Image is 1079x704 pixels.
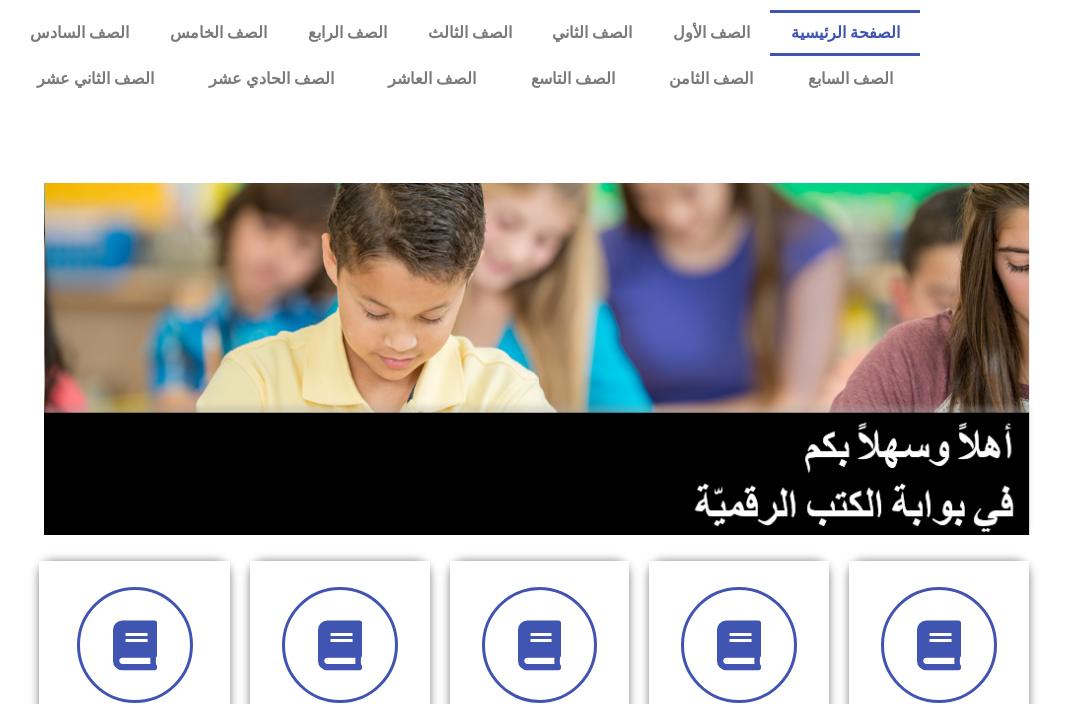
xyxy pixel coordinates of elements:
[652,10,770,56] a: الصف الأول
[780,56,920,102] a: الصف السابع
[150,10,288,56] a: الصف الخامس
[10,10,150,56] a: الصف السادس
[361,56,504,102] a: الصف العاشر
[503,56,642,102] a: الصف التاسع
[181,56,361,102] a: الصف الحادي عشر
[642,56,781,102] a: الصف الثامن
[10,56,182,102] a: الصف الثاني عشر
[288,10,408,56] a: الصف الرابع
[408,10,533,56] a: الصف الثالث
[532,10,652,56] a: الصف الثاني
[770,10,920,56] a: الصفحة الرئيسية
